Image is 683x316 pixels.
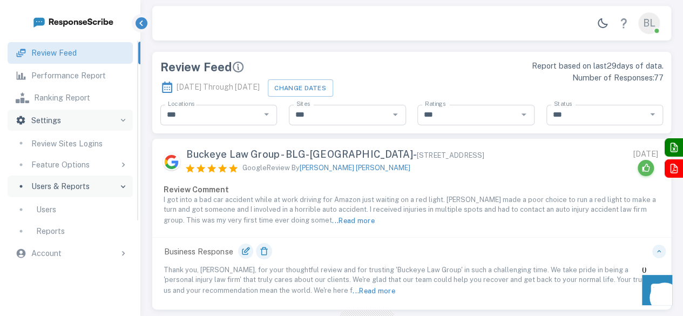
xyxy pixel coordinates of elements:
p: Google Review By [242,163,410,173]
button: This response has successfully been posted on the review site. [638,160,654,176]
div: Settings [8,110,132,131]
p: Users & Reports [31,180,90,192]
label: Locations [168,100,194,109]
span: Buckeye Law Group - BLG-[GEOGRAPHIC_DATA] - [186,149,484,160]
label: Status [554,100,572,109]
a: Users [8,199,132,220]
p: Performance Report [31,70,106,82]
button: Open [388,107,402,122]
button: Open [517,107,531,122]
button: Change Dates [268,79,333,96]
span: [PERSON_NAME] [PERSON_NAME] [300,164,410,172]
div: Users & Reports [8,176,132,197]
a: Ranking Report [8,87,132,109]
a: Reports [8,220,132,242]
a: Review Feed [8,42,132,64]
button: Export to Excel [665,138,683,157]
p: Reports [36,225,65,237]
p: Settings [31,115,61,126]
p: I got into a bad car accident while at work driving for Amazon just waiting on a red light. [PERS... [164,195,660,227]
p: Ranking Report [34,92,90,104]
div: Review Feed [160,60,406,74]
p: Report based on last 29 days of data. [417,60,663,72]
img: logo [32,15,113,29]
div: Account [8,243,132,264]
div: Feature Options [8,154,132,176]
p: Feature Options [31,159,90,171]
iframe: Front Chat [632,267,678,314]
button: Open [646,107,660,122]
p: Review Feed [31,47,77,59]
p: Account [31,247,62,259]
a: Performance Report [8,65,132,86]
p: Business Response [158,243,279,259]
p: Review Sites Logins [31,138,103,150]
button: Open [260,107,274,122]
a: Help Center [613,12,634,34]
p: Review Comment [164,184,660,196]
p: Thank you, [PERSON_NAME], for your thoughtful review and for trusting 'Buckeye Law Group' in such... [164,265,660,298]
span: [STREET_ADDRESS] [417,151,484,159]
button: ...Read more [332,214,375,227]
p: [DATE] Through [DATE] [160,77,260,97]
a: Review Sites Logins [8,133,132,154]
button: Export to PDF [665,159,683,178]
button: ...Read more [353,285,395,298]
div: BL [638,12,660,34]
label: Sites [296,100,310,109]
p: Number of Responses: 77 [417,72,663,84]
img: Google [162,152,181,171]
label: Ratings [425,100,445,109]
p: Users [36,204,56,216]
div: [DATE] [633,149,658,160]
